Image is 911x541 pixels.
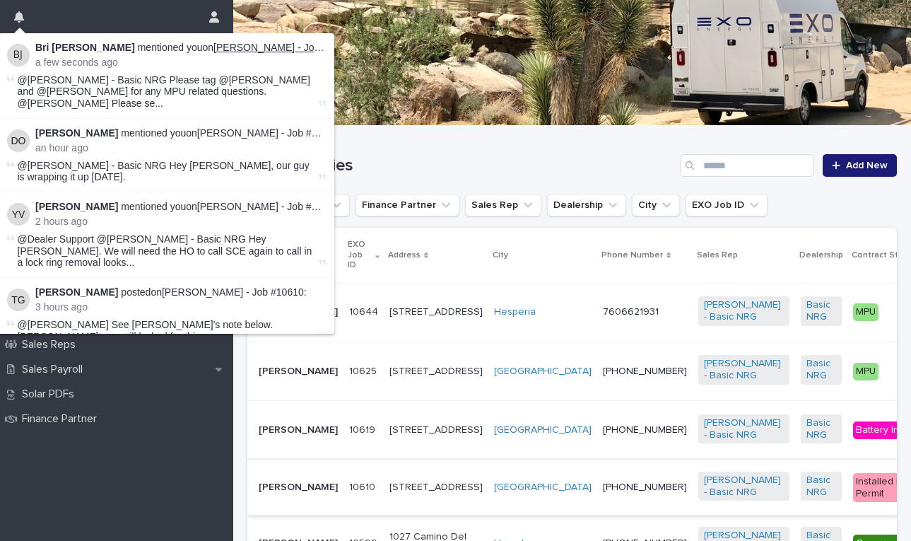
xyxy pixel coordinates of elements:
button: Sales Rep [465,194,541,216]
p: [PERSON_NAME] [259,424,338,436]
a: [PERSON_NAME] - Basic NRG [704,475,784,499]
button: EXO Job ID [686,194,768,216]
div: MPU [853,303,878,321]
a: 7606621931 [603,307,659,317]
p: Address [388,248,421,263]
a: [GEOGRAPHIC_DATA] [494,366,592,378]
p: an hour ago [35,142,326,154]
a: Add New [823,154,897,177]
a: [PERSON_NAME] - Basic NRG [704,299,784,323]
a: Hesperia [494,306,536,318]
input: Search [680,154,814,177]
p: 10610 [349,479,378,494]
a: [PHONE_NUMBER] [603,425,687,435]
button: City [632,194,680,216]
p: Solar PDFs [16,388,86,401]
a: Basic NRG [806,417,836,441]
div: MPU [853,363,878,380]
p: [STREET_ADDRESS] [389,482,483,494]
strong: Bri [PERSON_NAME] [35,42,135,53]
p: Dealership [799,248,843,263]
a: [PHONE_NUMBER] [603,366,687,376]
a: [PERSON_NAME] - Job #10619 [197,127,339,139]
strong: [PERSON_NAME] [35,127,118,139]
p: a few seconds ago [35,57,326,69]
p: posted on : [35,286,326,298]
a: [PERSON_NAME] - Job #10610 [162,286,304,298]
a: Basic NRG [806,475,836,499]
p: mentioned you on : [35,201,326,213]
p: [PERSON_NAME] [259,366,338,378]
a: [GEOGRAPHIC_DATA] [494,482,592,494]
p: Sales Rep [697,248,738,263]
p: 10619 [349,421,378,436]
span: Add New [846,161,888,170]
a: [PERSON_NAME] - Job #10610 [197,201,339,212]
a: [PERSON_NAME] - Basic NRG [704,417,784,441]
span: @[PERSON_NAME] - Basic NRG Please tag @[PERSON_NAME] and @[PERSON_NAME] for any MPU related quest... [18,74,316,110]
img: Bri Juarez [7,44,30,66]
p: mentioned you on : [35,127,326,139]
a: Basic NRG [806,299,836,323]
p: EXO Job ID [348,237,372,273]
a: [PHONE_NUMBER] [603,482,687,492]
p: Sales Payroll [16,363,94,376]
p: Phone Number [601,248,663,263]
button: Dealership [547,194,626,216]
p: [STREET_ADDRESS] [389,424,483,436]
p: 3 hours ago [35,301,326,313]
p: City [493,248,508,263]
strong: [PERSON_NAME] [35,286,118,298]
p: Finance Partner [16,412,108,426]
p: [STREET_ADDRESS] [389,306,483,318]
a: [GEOGRAPHIC_DATA] [494,424,592,436]
button: Finance Partner [355,194,459,216]
p: [PERSON_NAME] [259,482,338,494]
p: [STREET_ADDRESS] [389,366,483,378]
p: Sales Reps [16,338,87,351]
p: 10625 [349,363,380,378]
img: Yaita Valdez [7,203,30,226]
span: @[PERSON_NAME] See [PERSON_NAME]'s note below. [PERSON_NAME] was still locked for this one. [18,319,274,342]
span: @[PERSON_NAME] - Basic NRG Hey [PERSON_NAME], our guy is wrapping it up [DATE]. [18,160,310,183]
a: [PERSON_NAME] - Basic NRG [704,358,784,382]
img: Tristin Gravitt [7,289,30,311]
h1: Opportunities [247,156,674,176]
strong: [PERSON_NAME] [35,201,118,212]
img: Danny Orozco [7,129,30,152]
span: @Dealer Support @[PERSON_NAME] - Basic NRG Hey [PERSON_NAME]. We will need the HO to call SCE aga... [18,233,316,269]
p: 2 hours ago [35,216,326,228]
a: Basic NRG [806,358,836,382]
p: mentioned you on : [35,42,326,54]
a: [PERSON_NAME] - Job #10644 [213,42,355,53]
p: 10644 [349,303,381,318]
